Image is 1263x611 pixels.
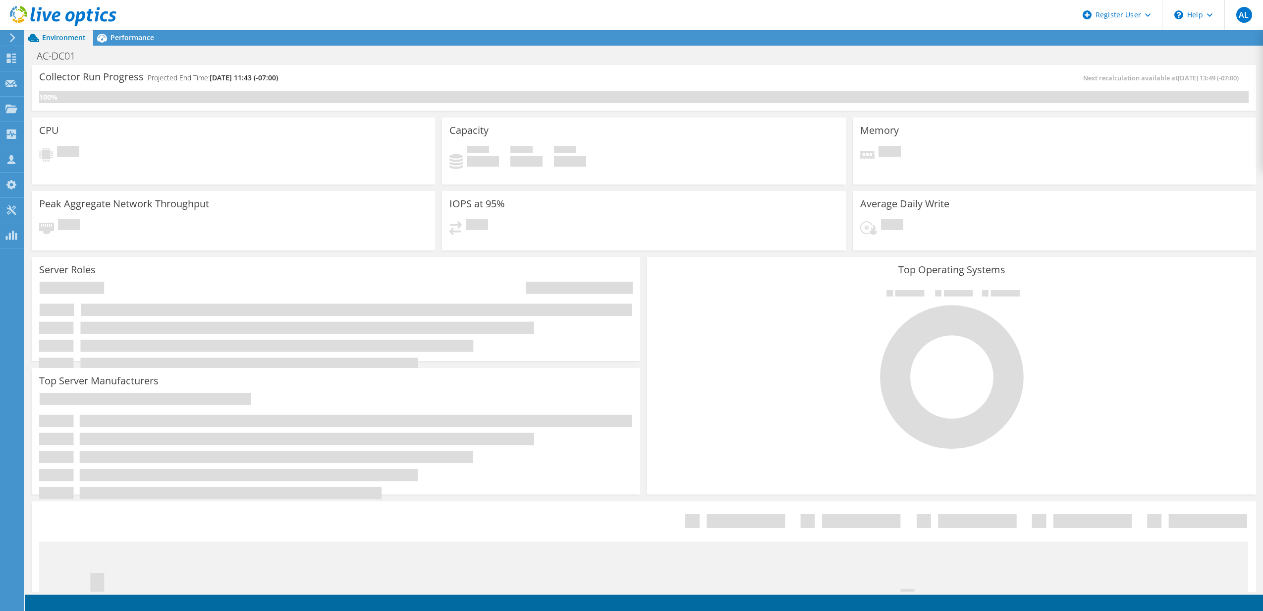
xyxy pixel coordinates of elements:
[42,33,86,42] span: Environment
[57,146,79,159] span: Pending
[467,156,499,167] h4: 0 GiB
[554,156,586,167] h4: 0 GiB
[148,72,278,83] h4: Projected End Time:
[554,146,576,156] span: Total
[110,33,154,42] span: Performance
[39,198,209,209] h3: Peak Aggregate Network Throughput
[1236,7,1252,23] span: AL
[466,219,488,233] span: Pending
[510,156,543,167] h4: 0 GiB
[881,219,903,233] span: Pending
[39,125,59,136] h3: CPU
[860,125,899,136] h3: Memory
[210,73,278,82] span: [DATE] 11:43 (-07:00)
[39,264,96,275] h3: Server Roles
[860,198,949,209] h3: Average Daily Write
[39,375,159,386] h3: Top Server Manufacturers
[449,198,505,209] h3: IOPS at 95%
[467,146,489,156] span: Used
[655,264,1248,275] h3: Top Operating Systems
[1178,73,1239,82] span: [DATE] 13:49 (-07:00)
[1174,10,1183,19] svg: \n
[510,146,533,156] span: Free
[879,146,901,159] span: Pending
[32,51,91,61] h1: AC-DC01
[58,219,80,233] span: Pending
[1083,73,1244,82] span: Next recalculation available at
[449,125,489,136] h3: Capacity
